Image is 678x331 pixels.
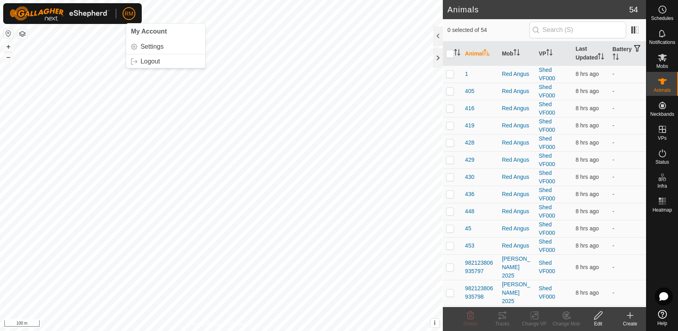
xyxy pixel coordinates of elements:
td: - [609,280,646,305]
a: Settings [126,40,205,53]
span: 25 Aug 2025, 7:56 am [575,105,599,111]
a: Privacy Policy [190,321,220,328]
p-sorticon: Activate to sort [484,50,490,57]
th: Mob [499,42,535,66]
span: 25 Aug 2025, 7:56 am [575,225,599,232]
span: My Account [131,28,167,35]
span: 448 [465,207,474,216]
a: Shed VF000 [539,187,555,202]
a: Shed VF000 [539,118,555,133]
h2: Animals [448,5,629,14]
a: Logout [126,55,205,68]
span: 25 Aug 2025, 7:55 am [575,289,599,296]
div: Red Angus [502,70,532,78]
span: 405 [465,87,474,95]
div: Red Angus [502,173,532,181]
td: - [609,254,646,280]
p-sorticon: Activate to sort [513,50,520,57]
a: Shed VF000 [539,260,555,274]
span: i [434,319,435,326]
span: Settings [141,44,164,50]
span: 25 Aug 2025, 7:55 am [575,122,599,129]
a: Shed VF000 [539,221,555,236]
a: Shed VF000 [539,153,555,167]
span: 982123806935798 [465,284,496,301]
div: [PERSON_NAME] 2025 [502,255,532,280]
span: 1 [465,70,468,78]
span: 25 Aug 2025, 7:56 am [575,191,599,197]
span: Status [655,160,669,165]
button: Map Layers [18,29,27,39]
p-sorticon: Activate to sort [598,54,604,61]
div: Red Angus [502,139,532,147]
span: Mobs [656,64,668,69]
a: Shed VF000 [539,238,555,253]
span: 25 Aug 2025, 7:46 am [575,242,599,249]
span: 54 [629,4,638,16]
div: Change Mob [550,320,582,327]
span: Help [657,321,667,326]
td: - [609,83,646,100]
th: VP [535,42,572,66]
span: 45 [465,224,472,233]
img: Gallagher Logo [10,6,109,21]
div: Red Angus [502,242,532,250]
span: 430 [465,173,474,181]
span: Animals [654,88,671,93]
div: Red Angus [502,104,532,113]
div: Red Angus [502,121,532,130]
span: 25 Aug 2025, 7:56 am [575,88,599,94]
td: - [609,186,646,203]
span: VPs [658,136,666,141]
th: Animal [462,42,499,66]
span: 453 [465,242,474,250]
span: 436 [465,190,474,198]
div: Red Angus [502,224,532,233]
div: Red Angus [502,156,532,164]
td: - [609,203,646,220]
div: [PERSON_NAME] 2025 [502,306,532,331]
span: 982123806935797 [465,259,496,276]
td: - [609,220,646,237]
span: 25 Aug 2025, 7:55 am [575,264,599,270]
a: Shed VF000 [539,135,555,150]
span: Heatmap [652,208,672,212]
a: Contact Us [229,321,253,328]
span: 428 [465,139,474,147]
td: - [609,305,646,331]
span: 25 Aug 2025, 7:56 am [575,71,599,77]
td: - [609,117,646,134]
td: - [609,151,646,168]
button: + [4,42,13,52]
span: Delete [464,321,478,327]
th: Last Updated [572,42,609,66]
div: [PERSON_NAME] 2025 [502,280,532,305]
div: Create [614,320,646,327]
a: Shed VF000 [539,101,555,116]
span: Schedules [651,16,673,21]
a: Help [646,307,678,329]
td: - [609,168,646,186]
p-sorticon: Activate to sort [546,50,553,57]
td: - [609,65,646,83]
div: Red Angus [502,207,532,216]
span: Neckbands [650,112,674,117]
span: 416 [465,104,474,113]
p-sorticon: Activate to sort [613,55,619,61]
td: - [609,237,646,254]
div: Tracks [486,320,518,327]
span: 429 [465,156,474,164]
a: Shed VF000 [539,84,555,99]
button: Reset Map [4,29,13,38]
input: Search (S) [529,22,626,38]
span: 25 Aug 2025, 7:46 am [575,157,599,163]
td: - [609,100,646,117]
td: - [609,134,646,151]
span: Infra [657,184,667,188]
div: Edit [582,320,614,327]
span: 419 [465,121,474,130]
span: RM [125,10,133,18]
p-sorticon: Activate to sort [454,50,460,57]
